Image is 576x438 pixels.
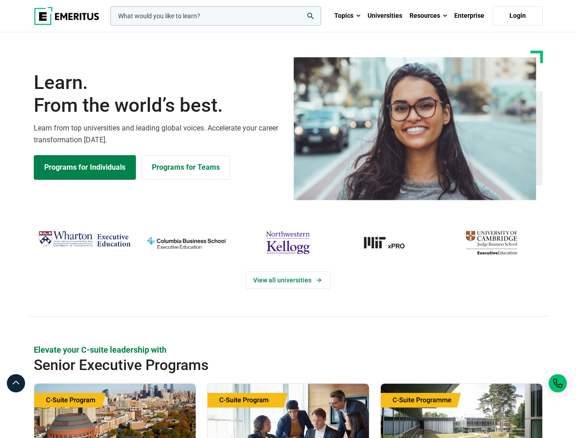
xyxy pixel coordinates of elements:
img: northwestern-kellogg [242,228,334,258]
img: cambridge-judge-business-school [445,228,538,258]
img: columbia-business-school [140,228,233,258]
a: Explore Programs [34,155,136,180]
span: From the world’s best. [34,94,283,117]
input: woocommerce-product-search-field-0 [110,6,321,26]
img: MIT xPRO [343,228,436,258]
h1: Learn. [34,71,283,117]
img: Learn from the world's best [294,57,536,200]
p: Elevate your C-suite leadership with [34,344,543,355]
p: Learn from top universities and leading global voices. Accelerate your career transformation [DATE]. [34,122,283,146]
a: View Universities [245,271,331,289]
a: Explore for Business [141,155,230,180]
a: MIT-xPRO [343,228,436,258]
img: Wharton Executive Education [38,228,131,250]
a: Login [493,6,543,26]
h2: Senior Executive Programs [34,356,492,374]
